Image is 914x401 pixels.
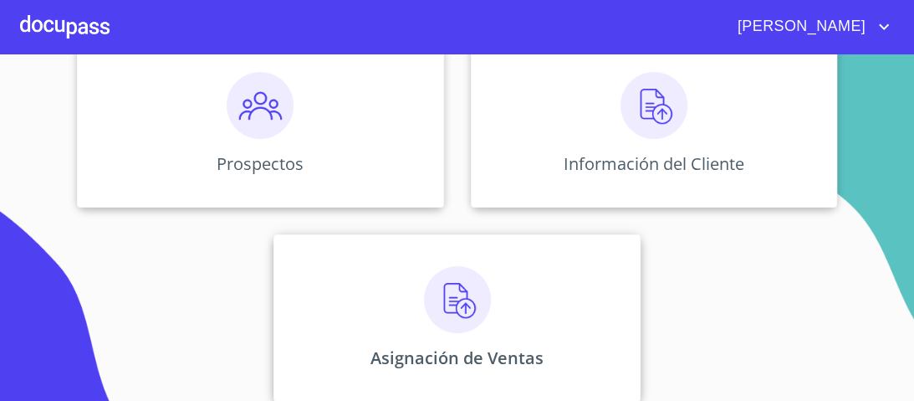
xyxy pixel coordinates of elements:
[620,72,687,139] img: carga.png
[725,13,874,40] span: [PERSON_NAME]
[227,72,294,139] img: prospectos.png
[370,347,544,369] p: Asignación de Ventas
[725,13,894,40] button: account of current user
[217,152,304,175] p: Prospectos
[564,152,744,175] p: Información del Cliente
[424,266,491,333] img: carga.png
